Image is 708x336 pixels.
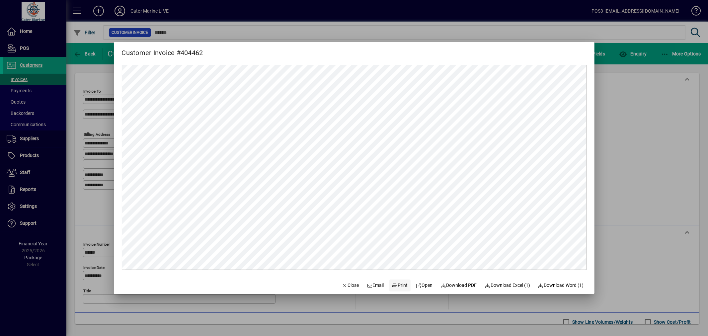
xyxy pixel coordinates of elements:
button: Close [339,280,362,292]
span: Download PDF [440,282,477,289]
span: Download Word (1) [538,282,584,289]
h2: Customer Invoice #404462 [114,42,211,58]
span: Close [342,282,359,289]
button: Email [364,280,387,292]
span: Download Excel (1) [485,282,530,289]
span: Email [367,282,384,289]
span: Print [392,282,408,289]
a: Download PDF [438,280,480,292]
span: Open [416,282,433,289]
button: Download Word (1) [535,280,587,292]
a: Open [413,280,435,292]
button: Download Excel (1) [482,280,533,292]
button: Print [389,280,411,292]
